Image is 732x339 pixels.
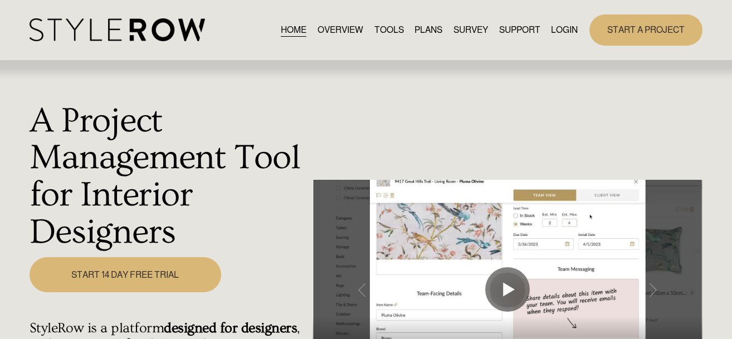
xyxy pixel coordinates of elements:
[164,320,297,336] strong: designed for designers
[374,22,404,37] a: TOOLS
[414,22,442,37] a: PLANS
[281,22,306,37] a: HOME
[499,22,540,37] a: folder dropdown
[551,22,578,37] a: LOGIN
[453,22,488,37] a: SURVEY
[499,23,540,37] span: SUPPORT
[30,102,306,251] h1: A Project Management Tool for Interior Designers
[30,257,222,292] a: START 14 DAY FREE TRIAL
[485,267,530,312] button: Play
[318,22,363,37] a: OVERVIEW
[589,14,702,45] a: START A PROJECT
[30,18,205,41] img: StyleRow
